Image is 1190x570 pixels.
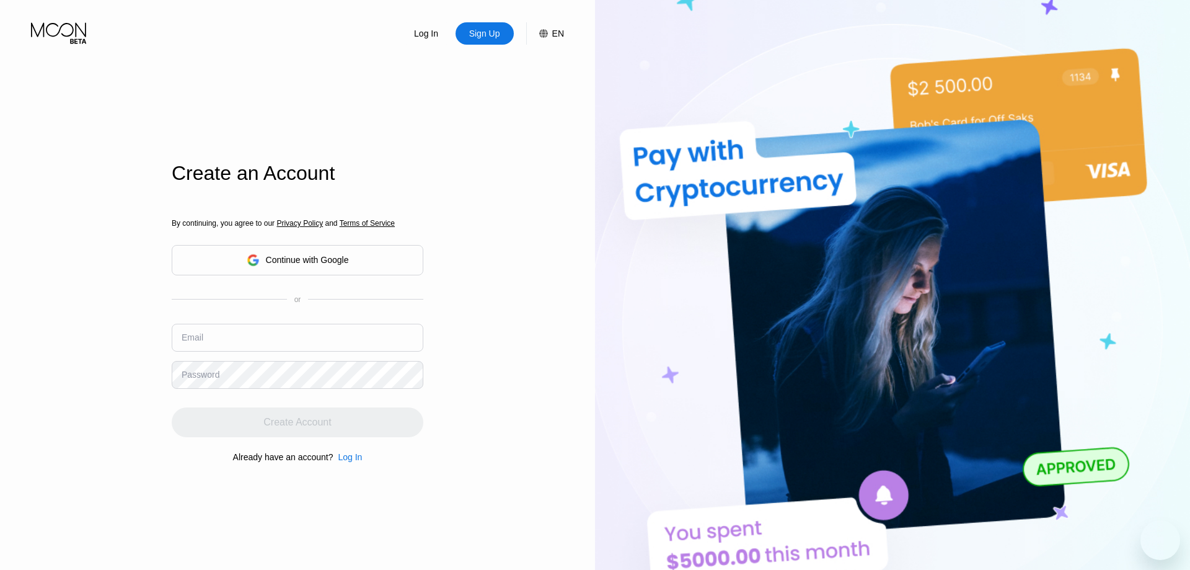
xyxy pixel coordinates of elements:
div: Email [182,332,203,342]
div: Create an Account [172,162,423,185]
span: and [323,219,340,228]
span: Terms of Service [340,219,395,228]
div: Password [182,370,219,380]
div: Log In [413,27,439,40]
div: Log In [333,452,362,462]
div: Sign Up [456,22,514,45]
div: Already have an account? [233,452,333,462]
div: Log In [397,22,456,45]
div: Continue with Google [172,245,423,275]
div: EN [526,22,564,45]
div: Continue with Google [266,255,349,265]
div: EN [552,29,564,38]
div: Sign Up [468,27,501,40]
iframe: Button to launch messaging window [1140,520,1180,560]
div: Log In [338,452,362,462]
div: By continuing, you agree to our [172,219,423,228]
div: or [294,295,301,304]
span: Privacy Policy [276,219,323,228]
